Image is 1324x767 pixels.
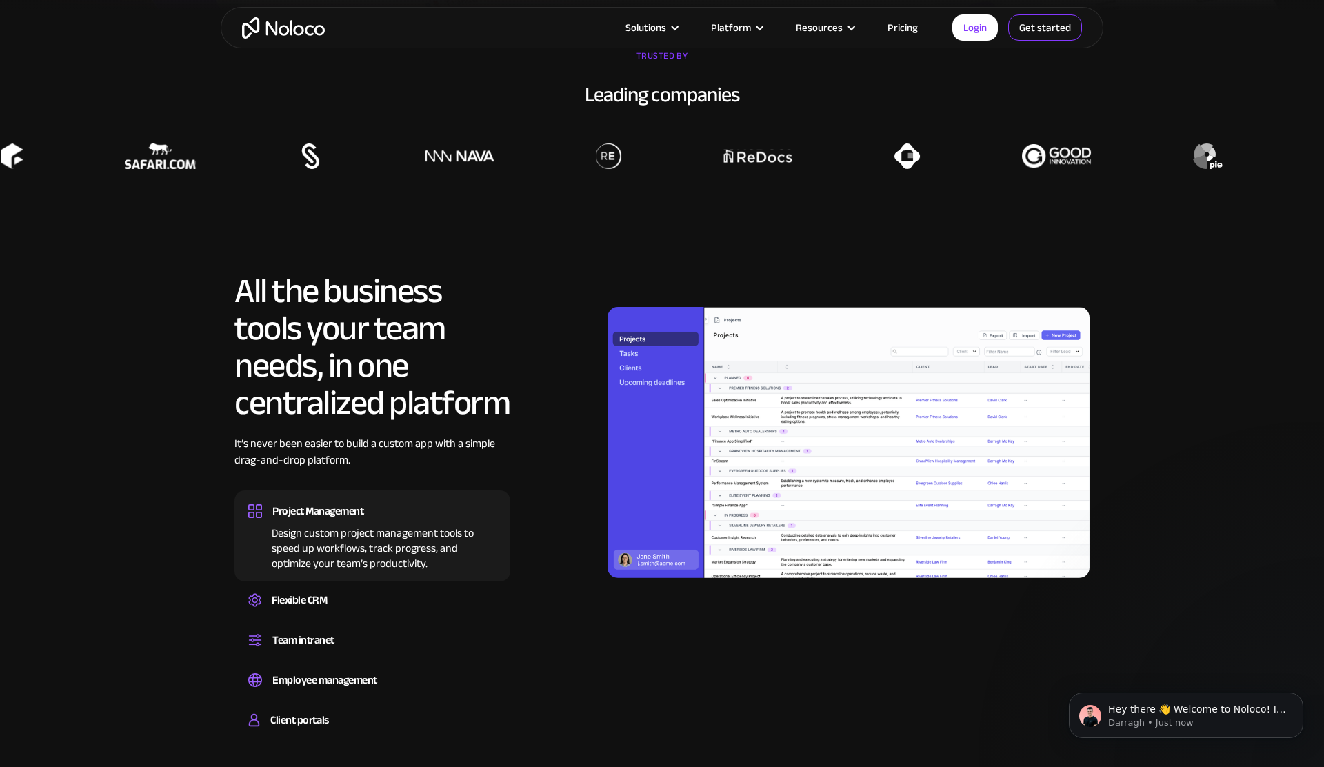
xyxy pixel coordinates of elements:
[711,19,751,37] div: Platform
[272,590,327,610] div: Flexible CRM
[779,19,870,37] div: Resources
[608,19,694,37] div: Solutions
[952,14,998,41] a: Login
[248,730,496,735] div: Build a secure, fully-branded, and personalized client portal that lets your customers self-serve.
[242,17,325,39] a: home
[272,670,377,690] div: Employee management
[1008,14,1082,41] a: Get started
[272,630,334,650] div: Team intranet
[796,19,843,37] div: Resources
[248,521,496,571] div: Design custom project management tools to speed up workflows, track progress, and optimize your t...
[234,272,510,421] h2: All the business tools your team needs, in one centralized platform
[234,435,510,489] div: It’s never been easier to build a custom app with a simple drag-and-drop platform.
[248,610,496,615] div: Create a custom CRM that you can adapt to your business’s needs, centralize your workflows, and m...
[248,650,496,655] div: Set up a central space for your team to collaborate, share information, and stay up to date on co...
[870,19,935,37] a: Pricing
[625,19,666,37] div: Solutions
[694,19,779,37] div: Platform
[248,690,496,695] div: Easily manage employee information, track performance, and handle HR tasks from a single platform.
[270,710,328,730] div: Client portals
[1048,664,1324,760] iframe: Intercom notifications message
[272,501,363,521] div: Project Management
